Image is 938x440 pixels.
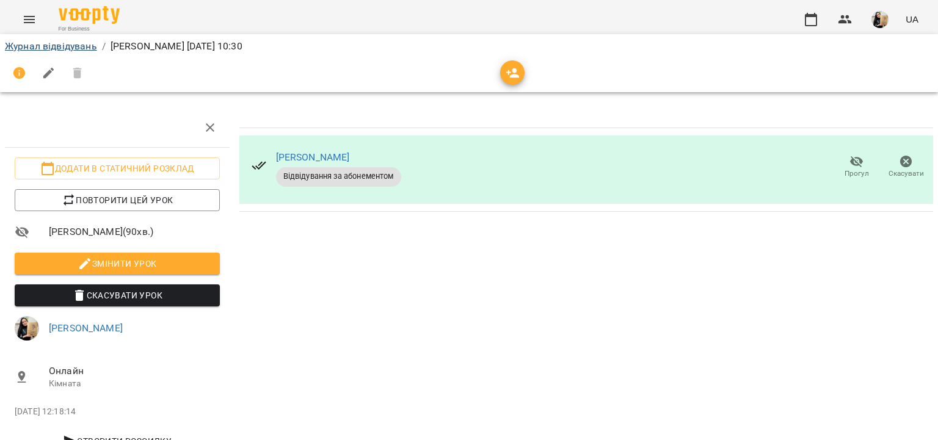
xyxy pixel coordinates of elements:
button: Прогул [832,150,881,184]
button: Menu [15,5,44,34]
p: [PERSON_NAME] [DATE] 10:30 [111,39,242,54]
button: Скасувати [881,150,931,184]
span: Онлайн [49,364,220,378]
button: UA [901,8,923,31]
span: [PERSON_NAME] ( 90 хв. ) [49,225,220,239]
span: Додати в статичний розклад [24,161,210,176]
a: [PERSON_NAME] [276,151,350,163]
img: e5f873b026a3950b3a8d4ef01e3c1baa.jpeg [15,316,39,341]
span: Повторити цей урок [24,193,210,207]
a: [PERSON_NAME] [49,322,123,334]
button: Скасувати Урок [15,284,220,306]
span: For Business [59,25,120,33]
img: e5f873b026a3950b3a8d4ef01e3c1baa.jpeg [871,11,889,28]
span: Скасувати [889,168,924,179]
img: Voopty Logo [59,6,120,24]
span: Прогул [845,168,869,179]
button: Змінити урок [15,253,220,275]
span: UA [906,13,918,26]
p: [DATE] 12:18:14 [15,406,220,418]
button: Повторити цей урок [15,189,220,211]
nav: breadcrumb [5,39,933,54]
span: Змінити урок [24,256,210,271]
button: Додати в статичний розклад [15,157,220,179]
span: Скасувати Урок [24,288,210,303]
a: Журнал відвідувань [5,40,97,52]
p: Кімната [49,378,220,390]
li: / [102,39,106,54]
span: Відвідування за абонементом [276,171,401,182]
